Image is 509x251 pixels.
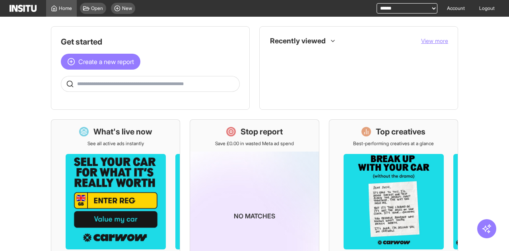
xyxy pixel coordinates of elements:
[93,126,152,137] h1: What's live now
[61,36,240,47] h1: Get started
[59,5,72,12] span: Home
[353,140,434,147] p: Best-performing creatives at a glance
[10,5,37,12] img: Logo
[122,5,132,12] span: New
[61,54,140,70] button: Create a new report
[421,37,448,44] span: View more
[234,211,275,221] p: No matches
[215,140,294,147] p: Save £0.00 in wasted Meta ad spend
[241,126,283,137] h1: Stop report
[91,5,103,12] span: Open
[421,37,448,45] button: View more
[78,57,134,66] span: Create a new report
[87,140,144,147] p: See all active ads instantly
[376,126,425,137] h1: Top creatives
